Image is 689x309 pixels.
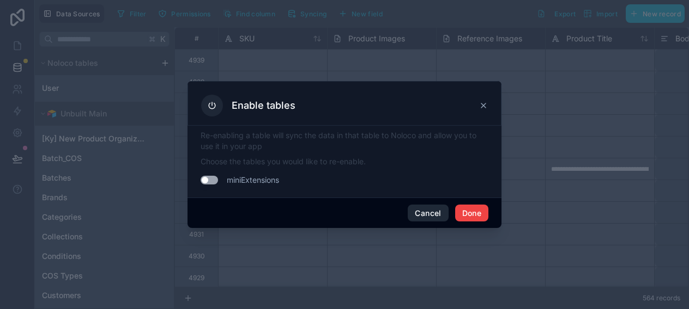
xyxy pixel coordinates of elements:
[227,175,279,186] span: miniExtensions
[408,205,448,222] button: Cancel
[455,205,488,222] button: Done
[232,99,295,112] h3: Enable tables
[201,130,488,152] p: Re-enabling a table will sync the data in that table to Noloco and allow you to use it in your app
[201,156,488,167] p: Choose the tables you would like to re-enable.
